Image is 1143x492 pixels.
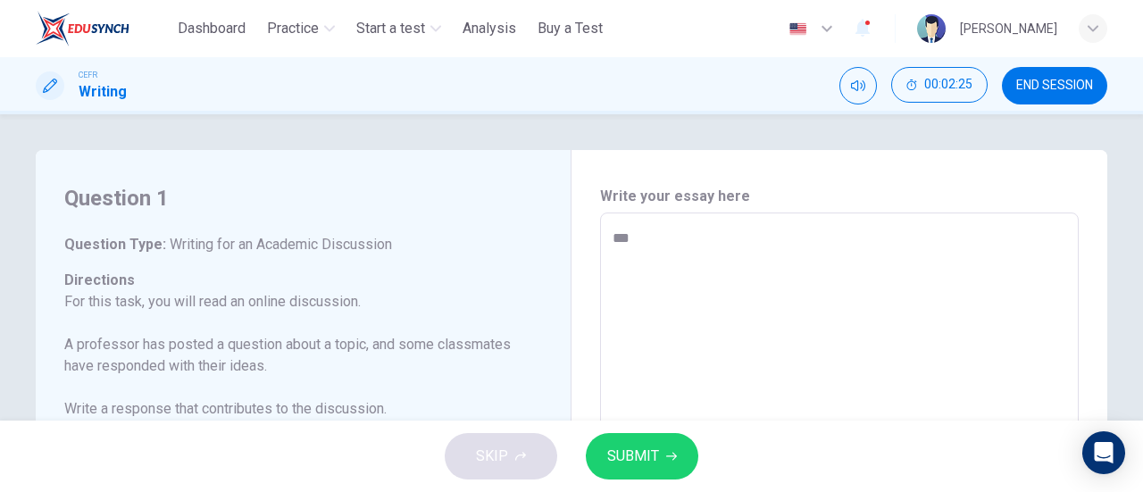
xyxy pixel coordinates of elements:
[891,67,988,104] div: Hide
[839,67,877,104] div: Mute
[36,11,129,46] img: ELTC logo
[267,18,319,39] span: Practice
[586,433,698,479] button: SUBMIT
[530,13,610,45] button: Buy a Test
[260,13,342,45] button: Practice
[607,444,659,469] span: SUBMIT
[1002,67,1107,104] button: END SESSION
[36,11,171,46] a: ELTC logo
[79,81,127,103] h1: Writing
[960,18,1057,39] div: [PERSON_NAME]
[1082,431,1125,474] div: Open Intercom Messenger
[356,18,425,39] span: Start a test
[171,13,253,45] button: Dashboard
[178,18,246,39] span: Dashboard
[891,67,988,103] button: 00:02:25
[787,22,809,36] img: en
[917,14,946,43] img: Profile picture
[1016,79,1093,93] span: END SESSION
[463,18,516,39] span: Analysis
[79,69,97,81] span: CEFR
[924,78,972,92] span: 00:02:25
[538,18,603,39] span: Buy a Test
[455,13,523,45] button: Analysis
[349,13,448,45] button: Start a test
[64,184,521,213] h4: Question 1
[64,234,521,255] h6: Question Type :
[600,186,1079,207] h6: Write your essay here
[166,236,392,253] span: Writing for an Academic Discussion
